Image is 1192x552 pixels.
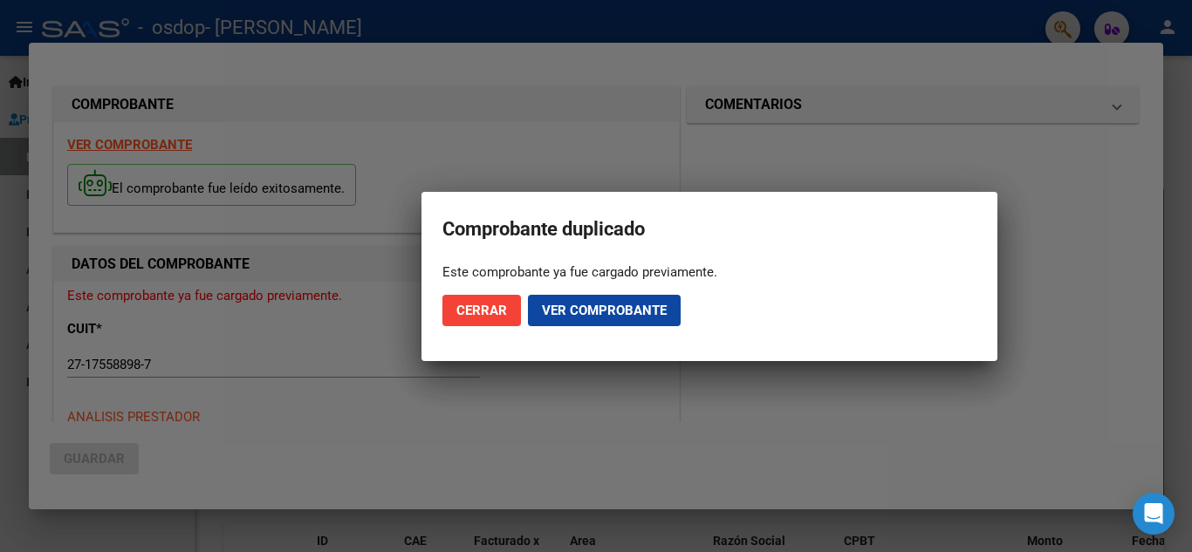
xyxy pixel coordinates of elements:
span: Ver comprobante [542,303,667,318]
h2: Comprobante duplicado [442,213,976,246]
span: Cerrar [456,303,507,318]
div: Este comprobante ya fue cargado previamente. [442,263,976,281]
div: Open Intercom Messenger [1133,493,1175,535]
button: Cerrar [442,295,521,326]
button: Ver comprobante [528,295,681,326]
